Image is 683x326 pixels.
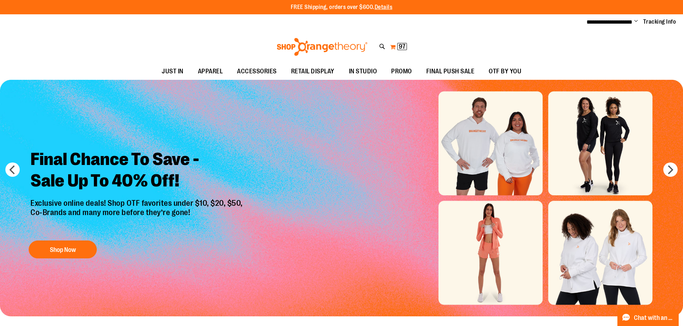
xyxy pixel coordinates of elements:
[349,63,377,79] span: IN STUDIO
[482,63,528,80] a: OTF BY YOU
[663,162,678,177] button: next
[291,3,393,11] p: FREE Shipping, orders over $600.
[191,63,230,80] a: APPAREL
[162,63,184,79] span: JUST IN
[384,63,419,80] a: PROMO
[391,63,412,79] span: PROMO
[419,63,482,80] a: FINAL PUSH SALE
[426,63,475,79] span: FINAL PUSH SALE
[29,240,97,258] button: Shop Now
[489,63,521,79] span: OTF BY YOU
[25,143,250,199] h2: Final Chance To Save - Sale Up To 40% Off!
[276,38,369,56] img: Shop Orangetheory
[25,199,250,234] p: Exclusive online deals! Shop OTF favorites under $10, $20, $50, Co-Brands and many more before th...
[643,18,676,26] a: Tracking Info
[5,162,20,177] button: prev
[25,143,250,262] a: Final Chance To Save -Sale Up To 40% Off! Exclusive online deals! Shop OTF favorites under $10, $...
[237,63,277,79] span: ACCESSORIES
[617,310,679,326] button: Chat with an Expert
[284,63,342,80] a: RETAIL DISPLAY
[375,4,393,10] a: Details
[155,63,191,80] a: JUST IN
[198,63,223,79] span: APPAREL
[399,43,405,50] span: 97
[342,63,384,80] a: IN STUDIO
[634,315,674,321] span: Chat with an Expert
[634,18,638,25] button: Account menu
[291,63,335,79] span: RETAIL DISPLAY
[230,63,284,80] a: ACCESSORIES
